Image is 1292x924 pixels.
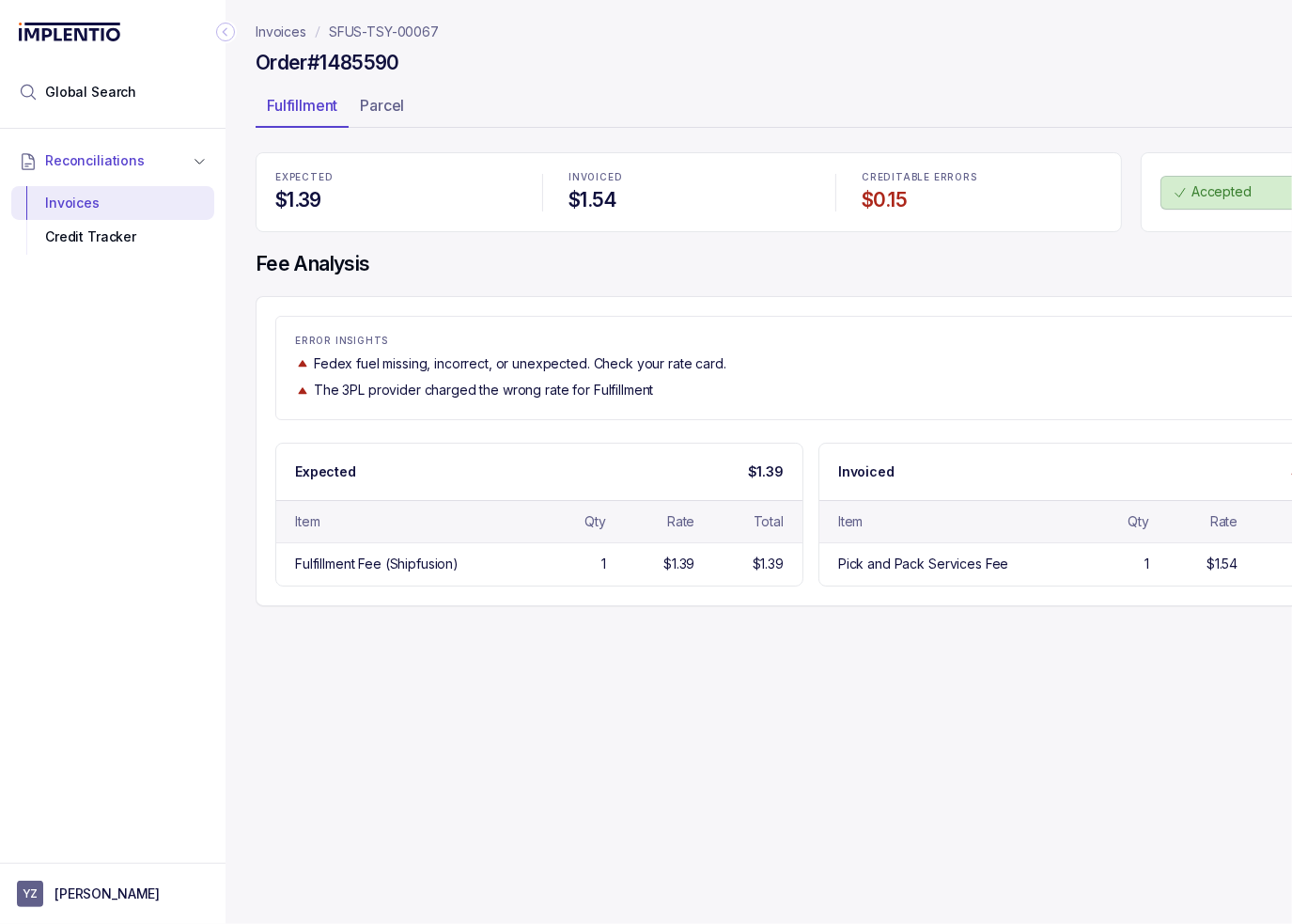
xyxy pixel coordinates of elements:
div: Item [838,512,863,531]
div: 1 [601,555,606,573]
span: Reconciliations [45,151,145,170]
div: Credit Tracker [26,220,199,254]
p: Invoiced [838,462,895,481]
div: Rate [667,512,694,531]
img: trend image [295,384,310,398]
div: Collapse Icon [214,21,237,43]
span: User initials [17,881,43,907]
div: Pick and Pack Services Fee [838,555,1008,573]
div: $1.54 [1206,555,1238,573]
span: Global Search [45,83,136,102]
div: Rate [1210,512,1238,531]
div: Invoices [26,186,199,220]
p: Parcel [360,94,404,117]
div: Reconciliations [11,182,214,258]
p: [PERSON_NAME] [54,885,160,903]
p: Fulfillment [267,94,337,117]
h4: $0.15 [862,187,1102,213]
a: SFUS-TSY-00067 [329,23,439,41]
p: Fedex fuel missing, incorrect, or unexpected. Check your rate card. [314,354,726,373]
p: EXPECTED [275,172,516,183]
nav: breadcrumb [256,23,439,41]
h4: $1.54 [568,187,809,213]
button: User initials[PERSON_NAME] [17,881,209,907]
div: $1.39 [663,555,694,573]
h4: Order #1485590 [256,50,399,76]
div: Total [754,512,784,531]
div: Item [295,512,319,531]
p: The 3PL provider charged the wrong rate for Fulfillment [314,381,653,399]
a: Invoices [256,23,306,41]
button: Reconciliations [11,140,214,181]
div: Fulfillment Fee (Shipfusion) [295,555,459,573]
img: trend image [295,356,310,370]
li: Tab Fulfillment [256,90,349,128]
p: CREDITABLE ERRORS [862,172,1102,183]
li: Tab Parcel [349,90,415,128]
h4: $1.39 [275,187,516,213]
p: INVOICED [568,172,809,183]
div: Qty [584,512,606,531]
p: $1.39 [748,462,784,481]
div: 1 [1144,555,1149,573]
p: Expected [295,462,356,481]
div: $1.39 [753,555,784,573]
div: Qty [1128,512,1149,531]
